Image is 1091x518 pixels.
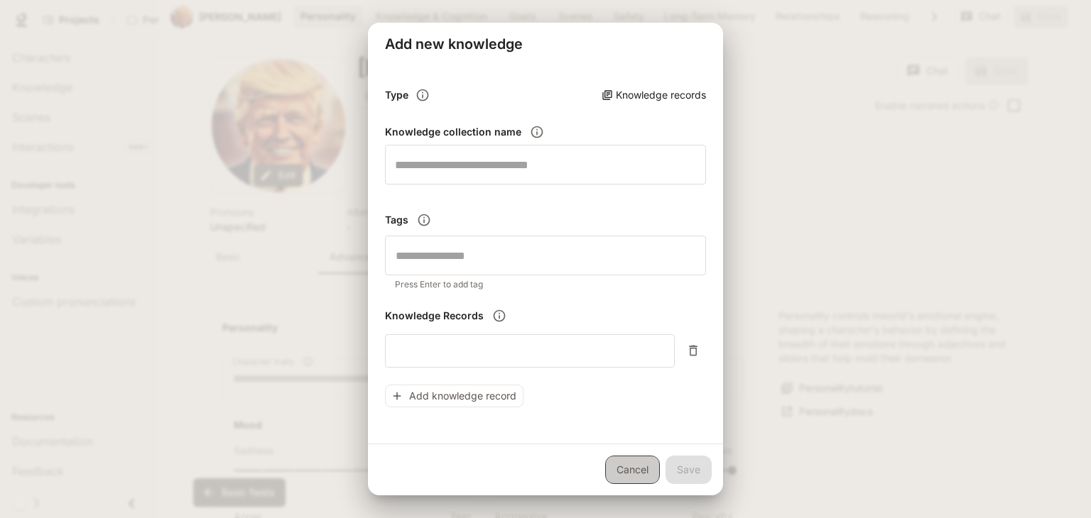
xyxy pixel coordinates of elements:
[385,309,484,323] h6: Knowledge Records
[605,456,660,484] a: Cancel
[385,213,408,227] h6: Tags
[395,277,696,292] p: Press Enter to add tag
[385,385,523,408] button: Add knowledge record
[385,125,521,139] h6: Knowledge collection name
[616,88,706,102] p: Knowledge records
[385,88,408,102] h6: Type
[368,23,723,65] h2: Add new knowledge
